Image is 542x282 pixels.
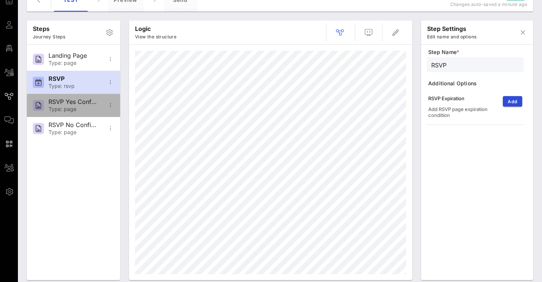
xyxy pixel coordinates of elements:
span: Add [507,99,517,104]
button: Add [503,96,522,107]
div: Type: page [48,106,98,113]
div: RSVP No Confirmation [48,121,98,129]
p: Edit name and options [427,33,476,41]
div: RSVP [48,75,98,82]
div: Type: rsvp [48,83,98,89]
p: step settings [427,24,476,33]
div: RSVP Expiration [428,95,497,101]
span: Additional Options [428,80,524,87]
p: View the structure [135,33,176,41]
span: Step Name [428,48,524,56]
p: Changes auto-saved a minute ago [434,1,527,8]
div: Type: page [48,129,98,136]
div: Landing Page [48,52,98,59]
div: Add RSVP page expiration condition [428,106,497,118]
div: RSVP Yes Confirmation [48,98,98,105]
p: Steps [33,24,65,33]
p: Journey Steps [33,33,65,41]
div: Type: page [48,60,98,66]
p: Logic [135,24,176,33]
